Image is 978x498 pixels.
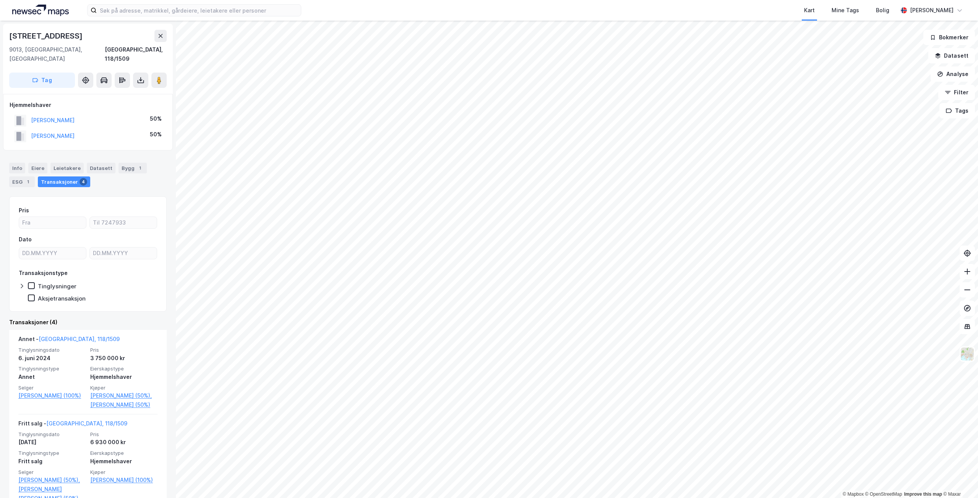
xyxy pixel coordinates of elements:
[90,354,158,363] div: 3 750 000 kr
[18,335,120,347] div: Annet -
[9,30,84,42] div: [STREET_ADDRESS]
[18,347,86,353] span: Tinglysningsdato
[19,235,32,244] div: Dato
[18,475,86,485] a: [PERSON_NAME] (50%),
[80,178,87,186] div: 4
[90,217,157,228] input: Til 7247933
[940,461,978,498] div: Kontrollprogram for chat
[9,176,35,187] div: ESG
[90,400,158,409] a: [PERSON_NAME] (50%)
[90,247,157,259] input: DD.MM.YYYY
[18,450,86,456] span: Tinglysningstype
[136,164,144,172] div: 1
[9,45,105,63] div: 9013, [GEOGRAPHIC_DATA], [GEOGRAPHIC_DATA]
[119,163,147,173] div: Bygg
[87,163,115,173] div: Datasett
[50,163,84,173] div: Leietakere
[843,492,864,497] a: Mapbox
[960,347,975,361] img: Z
[9,163,25,173] div: Info
[90,365,158,372] span: Eierskapstype
[12,5,69,16] img: logo.a4113a55bc3d86da70a041830d287a7e.svg
[90,457,158,466] div: Hjemmelshaver
[931,66,975,82] button: Analyse
[19,268,68,278] div: Transaksjonstype
[19,206,29,215] div: Pris
[28,163,47,173] div: Eiere
[10,100,166,110] div: Hjemmelshaver
[904,492,942,497] a: Improve this map
[38,283,76,290] div: Tinglysninger
[38,176,90,187] div: Transaksjoner
[928,48,975,63] button: Datasett
[150,114,162,123] div: 50%
[18,385,86,391] span: Selger
[18,457,86,466] div: Fritt salg
[24,178,32,186] div: 1
[9,73,75,88] button: Tag
[18,391,86,400] a: [PERSON_NAME] (100%)
[46,420,127,427] a: [GEOGRAPHIC_DATA], 118/1509
[150,130,162,139] div: 50%
[910,6,954,15] div: [PERSON_NAME]
[19,217,86,228] input: Fra
[18,372,86,382] div: Annet
[18,438,86,447] div: [DATE]
[39,336,120,342] a: [GEOGRAPHIC_DATA], 118/1509
[832,6,859,15] div: Mine Tags
[939,103,975,118] button: Tags
[38,295,86,302] div: Aksjetransaksjon
[18,419,127,431] div: Fritt salg -
[90,450,158,456] span: Eierskapstype
[865,492,902,497] a: OpenStreetMap
[90,469,158,475] span: Kjøper
[18,354,86,363] div: 6. juni 2024
[19,247,86,259] input: DD.MM.YYYY
[804,6,815,15] div: Kart
[90,347,158,353] span: Pris
[938,85,975,100] button: Filter
[105,45,167,63] div: [GEOGRAPHIC_DATA], 118/1509
[90,431,158,438] span: Pris
[18,431,86,438] span: Tinglysningsdato
[90,438,158,447] div: 6 930 000 kr
[90,385,158,391] span: Kjøper
[18,469,86,475] span: Selger
[923,30,975,45] button: Bokmerker
[940,461,978,498] iframe: Chat Widget
[18,365,86,372] span: Tinglysningstype
[90,372,158,382] div: Hjemmelshaver
[90,475,158,485] a: [PERSON_NAME] (100%)
[90,391,158,400] a: [PERSON_NAME] (50%),
[876,6,889,15] div: Bolig
[9,318,167,327] div: Transaksjoner (4)
[97,5,301,16] input: Søk på adresse, matrikkel, gårdeiere, leietakere eller personer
